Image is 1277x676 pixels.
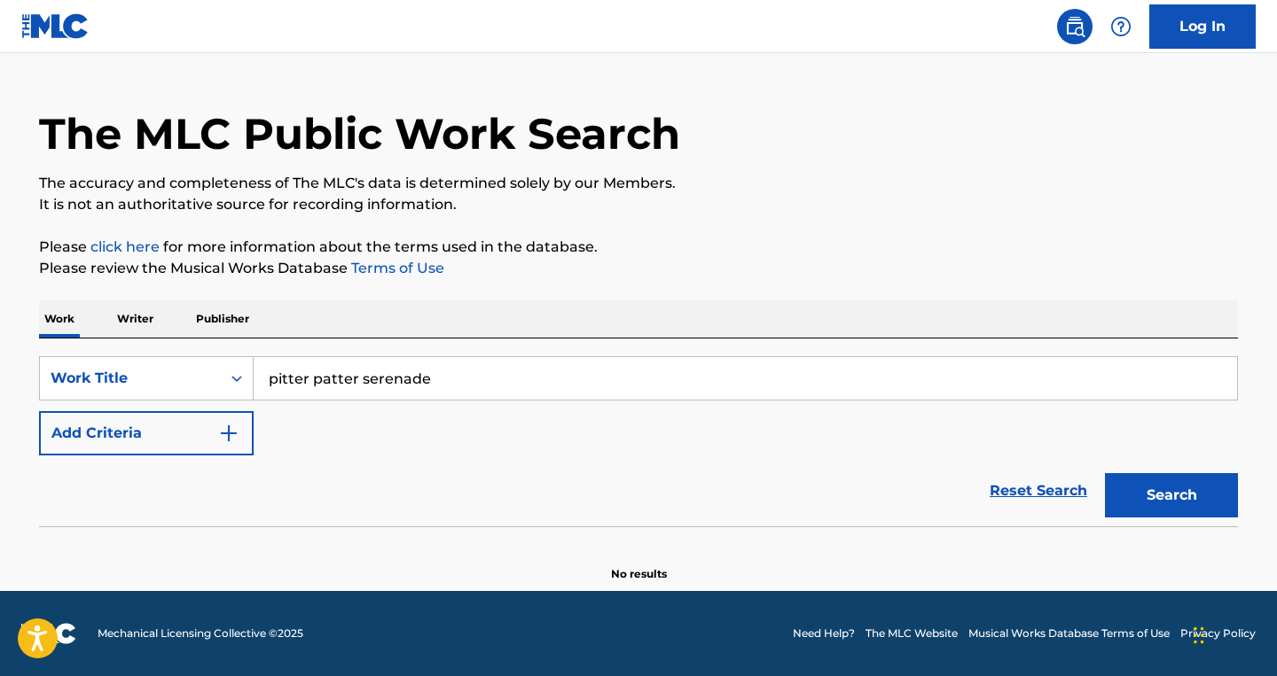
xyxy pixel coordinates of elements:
[866,625,958,641] a: The MLC Website
[1110,16,1132,37] img: help
[1149,4,1256,49] a: Log In
[39,107,680,160] h1: The MLC Public Work Search
[1194,609,1204,662] div: Drag
[1057,9,1093,44] a: Public Search
[98,625,303,641] span: Mechanical Licensing Collective © 2025
[348,260,444,276] a: Terms of Use
[90,238,160,255] a: click here
[39,237,1238,258] p: Please for more information about the terms used in the database.
[1188,591,1277,676] iframe: Chat Widget
[968,625,1170,641] a: Musical Works Database Terms of Use
[39,258,1238,279] p: Please review the Musical Works Database
[21,623,76,644] img: logo
[191,300,255,338] p: Publisher
[1103,9,1139,44] div: Help
[1180,625,1256,641] a: Privacy Policy
[39,194,1238,215] p: It is not an authoritative source for recording information.
[793,625,855,641] a: Need Help?
[39,173,1238,194] p: The accuracy and completeness of The MLC's data is determined solely by our Members.
[39,300,80,338] p: Work
[39,356,1238,526] form: Search Form
[1105,473,1238,517] button: Search
[1064,16,1085,37] img: search
[51,368,210,389] div: Work Title
[39,411,254,455] button: Add Criteria
[218,423,239,444] img: 9d2ae6d4665cec9f34b9.svg
[112,300,159,338] p: Writer
[981,471,1096,510] a: Reset Search
[611,545,667,582] p: No results
[21,13,90,39] img: MLC Logo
